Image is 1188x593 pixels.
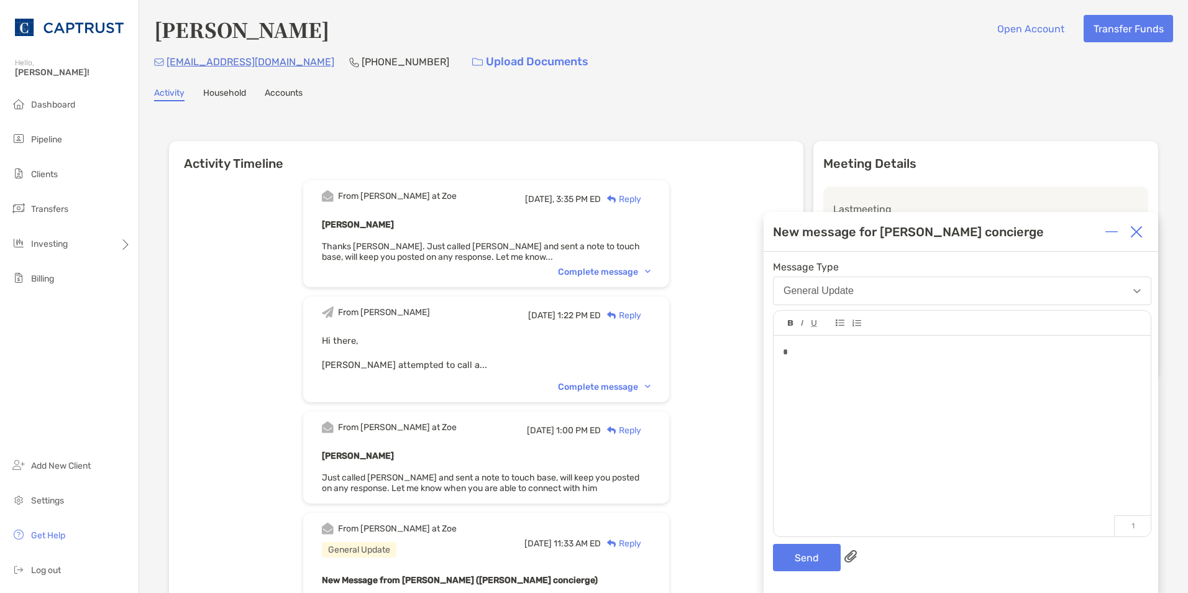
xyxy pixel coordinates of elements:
p: 1 [1114,515,1151,536]
span: [DATE], [525,194,554,205]
img: clients icon [11,166,26,181]
span: Pipeline [31,134,62,145]
div: Reply [601,309,641,322]
a: Household [203,88,246,101]
div: Reply [601,193,641,206]
span: [DATE] [528,310,555,321]
img: Close [1130,226,1143,238]
div: General Update [322,542,396,558]
span: Add New Client [31,461,91,471]
span: 1:22 PM ED [557,310,601,321]
span: 1:00 PM ED [556,425,601,436]
div: Reply [601,537,641,550]
div: Complete message [558,267,651,277]
span: Just called [PERSON_NAME] and sent a note to touch base, will keep you posted on any response. Le... [322,472,639,494]
p: [PHONE_NUMBER] [362,54,449,70]
button: Send [773,544,841,571]
img: Expand or collapse [1105,226,1118,238]
img: Phone Icon [349,57,359,67]
p: [EMAIL_ADDRESS][DOMAIN_NAME] [167,54,334,70]
b: New Message from [PERSON_NAME] ([PERSON_NAME] concierge) [322,575,598,586]
img: pipeline icon [11,131,26,146]
span: [PERSON_NAME]! [15,67,131,78]
img: Editor control icon [852,319,861,327]
img: get-help icon [11,527,26,542]
span: Message Type [773,261,1151,273]
div: From [PERSON_NAME] at Zoe [338,191,457,201]
span: Billing [31,274,54,284]
img: Event icon [322,421,334,433]
div: Complete message [558,382,651,392]
img: Reply icon [607,195,616,203]
img: Editor control icon [811,320,817,327]
img: dashboard icon [11,96,26,111]
img: billing icon [11,270,26,285]
img: transfers icon [11,201,26,216]
a: Upload Documents [464,48,596,75]
span: Clients [31,169,58,180]
h6: Activity Timeline [169,141,803,171]
img: investing icon [11,236,26,251]
span: Get Help [31,530,65,541]
img: Event icon [322,523,334,535]
img: Chevron icon [645,270,651,274]
img: add_new_client icon [11,457,26,472]
img: Editor control icon [801,320,803,326]
span: Log out [31,565,61,576]
div: Reply [601,424,641,437]
img: Chevron icon [645,385,651,388]
button: Transfer Funds [1084,15,1173,42]
img: CAPTRUST Logo [15,5,124,50]
span: Hi there, [322,335,359,346]
span: 3:35 PM ED [556,194,601,205]
span: Investing [31,239,68,249]
div: From [PERSON_NAME] [338,307,430,318]
span: 11:33 AM ED [554,538,601,549]
b: [PERSON_NAME] [322,219,394,230]
span: [DATE] [527,425,554,436]
div: General Update [784,285,854,296]
span: [DATE] [524,538,552,549]
button: Open Account [987,15,1074,42]
img: settings icon [11,492,26,507]
img: Editor control icon [788,320,793,326]
div: From [PERSON_NAME] at Zoe [338,422,457,433]
img: logout icon [11,562,26,577]
img: Event icon [322,190,334,202]
a: Accounts [265,88,303,101]
img: Reply icon [607,311,616,319]
a: Activity [154,88,185,101]
button: General Update [773,277,1151,305]
img: Event icon [322,306,334,318]
h4: [PERSON_NAME] [154,15,329,44]
img: Reply icon [607,426,616,434]
img: Email Icon [154,58,164,66]
div: New message for [PERSON_NAME] concierge [773,224,1044,239]
span: [PERSON_NAME] attempted to call a... [322,359,487,370]
span: Thanks [PERSON_NAME]. Just called [PERSON_NAME] and sent a note to touch base, will keep you post... [322,241,640,262]
img: Open dropdown arrow [1133,289,1141,293]
p: Meeting Details [823,156,1148,172]
div: From [PERSON_NAME] at Zoe [338,523,457,534]
img: paperclip attachments [844,550,857,563]
span: Transfers [31,204,68,214]
p: Last meeting [833,201,1138,217]
img: Reply icon [607,540,616,548]
img: Editor control icon [836,319,844,326]
span: Settings [31,495,64,506]
img: button icon [472,58,483,67]
b: [PERSON_NAME] [322,451,394,461]
span: Dashboard [31,99,75,110]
